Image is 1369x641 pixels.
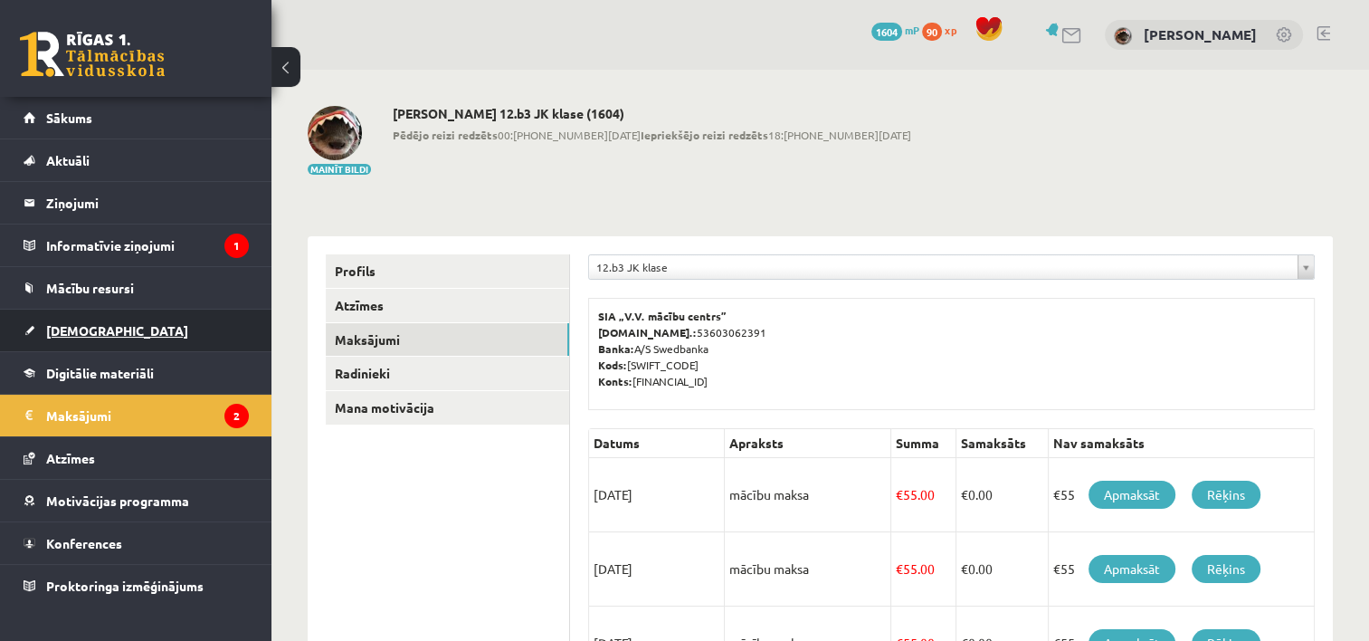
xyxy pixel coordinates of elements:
legend: Informatīvie ziņojumi [46,225,249,266]
a: 12.b3 JK klase [589,255,1314,279]
span: Mācību resursi [46,280,134,296]
a: Profils [326,254,569,288]
span: € [961,486,968,502]
b: [DOMAIN_NAME].: [598,325,697,340]
a: Konferences [24,522,249,564]
td: €55 [1048,532,1314,607]
span: Aktuāli [46,152,90,168]
a: Ziņojumi [24,182,249,224]
td: 55.00 [890,458,955,532]
td: mācību maksa [725,458,891,532]
a: 90 xp [922,23,965,37]
span: Digitālie materiāli [46,365,154,381]
a: Aktuāli [24,139,249,181]
button: Mainīt bildi [308,164,371,175]
th: Summa [890,429,955,458]
a: Rīgas 1. Tālmācības vidusskola [20,32,165,77]
a: Maksājumi [326,323,569,357]
i: 2 [224,404,249,428]
a: Informatīvie ziņojumi1 [24,225,249,266]
a: Sākums [24,97,249,139]
a: Atzīmes [326,289,569,322]
span: 00:[PHONE_NUMBER][DATE] 18:[PHONE_NUMBER][DATE] [393,127,911,143]
b: Konts: [598,374,632,388]
h2: [PERSON_NAME] 12.b3 JK klase (1604) [393,106,911,121]
p: 53603062391 A/S Swedbanka [SWIFT_CODE] [FINANCIAL_ID] [598,308,1305,389]
img: Karlīna Pipara [308,106,362,160]
b: Kods: [598,358,627,372]
span: € [896,560,903,577]
a: Motivācijas programma [24,480,249,521]
a: Apmaksāt [1089,481,1175,509]
legend: Maksājumi [46,395,249,436]
span: 90 [922,23,942,41]
span: Proktoringa izmēģinājums [46,578,204,594]
td: [DATE] [589,458,725,532]
span: € [961,560,968,577]
th: Datums [589,429,725,458]
td: €55 [1048,458,1314,532]
a: Radinieki [326,357,569,390]
a: Apmaksāt [1089,555,1175,583]
img: Karlīna Pipara [1114,27,1132,45]
a: Maksājumi2 [24,395,249,436]
b: Iepriekšējo reizi redzēts [641,128,768,142]
a: Rēķins [1192,481,1260,509]
i: 1 [224,234,249,258]
a: Mana motivācija [326,391,569,425]
th: Apraksts [725,429,891,458]
th: Samaksāts [956,429,1049,458]
a: Proktoringa izmēģinājums [24,565,249,607]
a: Digitālie materiāli [24,352,249,394]
td: 0.00 [956,532,1049,607]
td: mācību maksa [725,532,891,607]
span: 12.b3 JK klase [596,255,1290,279]
a: [PERSON_NAME] [1144,25,1257,43]
a: Mācību resursi [24,267,249,309]
span: Sākums [46,110,92,126]
a: Atzīmes [24,437,249,479]
span: Motivācijas programma [46,493,189,509]
a: Rēķins [1192,555,1260,583]
b: SIA „V.V. mācību centrs” [598,309,727,323]
span: [DEMOGRAPHIC_DATA] [46,322,188,339]
td: [DATE] [589,532,725,607]
a: 1604 mP [871,23,919,37]
b: Banka: [598,341,634,356]
span: Atzīmes [46,450,95,466]
td: 55.00 [890,532,955,607]
span: € [896,486,903,502]
td: 0.00 [956,458,1049,532]
legend: Ziņojumi [46,182,249,224]
a: [DEMOGRAPHIC_DATA] [24,310,249,351]
b: Pēdējo reizi redzēts [393,128,498,142]
span: 1604 [871,23,902,41]
th: Nav samaksāts [1048,429,1314,458]
span: mP [905,23,919,37]
span: Konferences [46,535,122,551]
span: xp [945,23,956,37]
